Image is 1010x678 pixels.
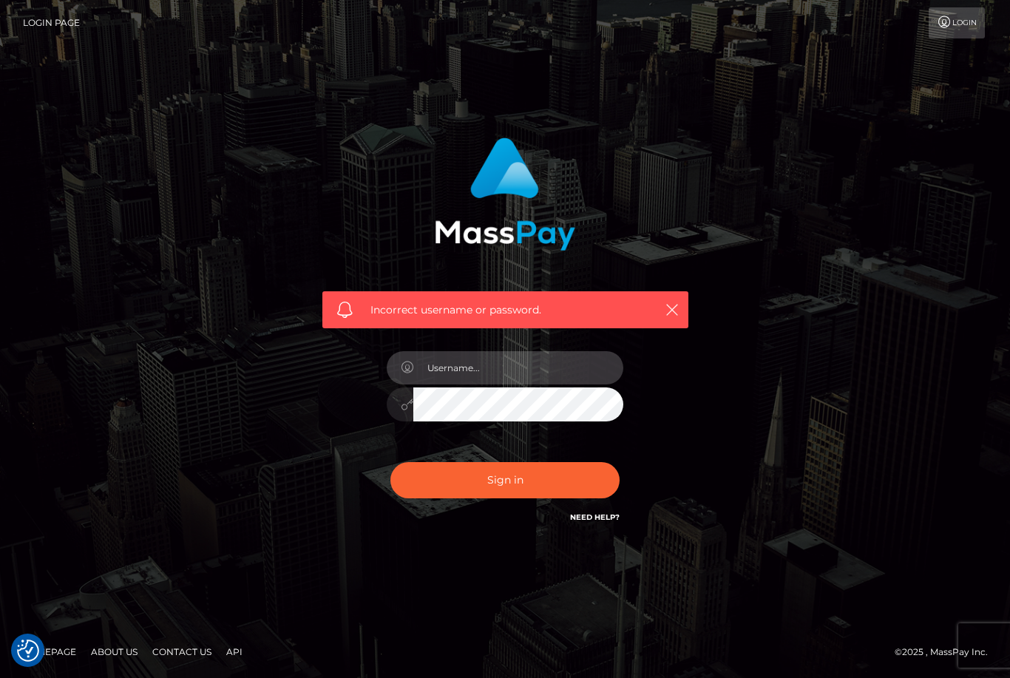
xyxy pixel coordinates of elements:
[390,462,620,498] button: Sign in
[85,640,143,663] a: About Us
[146,640,217,663] a: Contact Us
[16,640,82,663] a: Homepage
[370,302,640,318] span: Incorrect username or password.
[17,640,39,662] button: Consent Preferences
[895,644,999,660] div: © 2025 , MassPay Inc.
[435,138,575,251] img: MassPay Login
[23,7,80,38] a: Login Page
[570,512,620,522] a: Need Help?
[220,640,248,663] a: API
[413,351,623,384] input: Username...
[17,640,39,662] img: Revisit consent button
[929,7,985,38] a: Login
